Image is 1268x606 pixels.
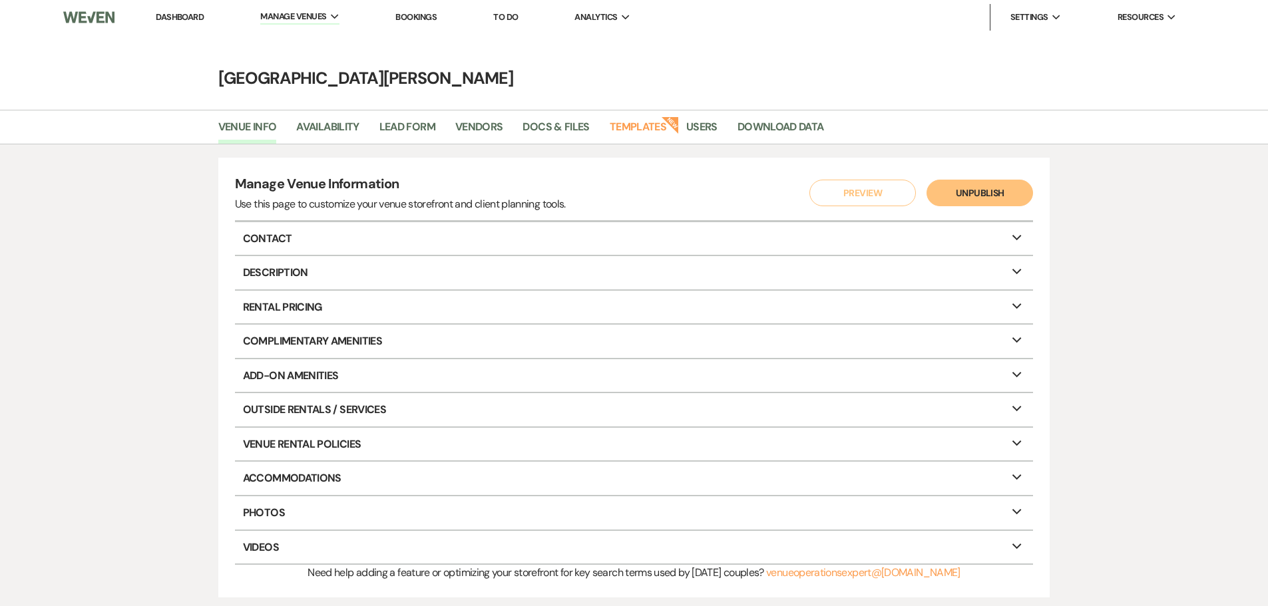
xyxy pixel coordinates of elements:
[686,118,718,144] a: Users
[235,496,1034,530] p: Photos
[235,359,1034,392] p: Add-On Amenities
[235,222,1034,255] p: Contact
[806,180,913,206] a: Preview
[235,325,1034,358] p: Complimentary Amenities
[235,291,1034,324] p: Rental Pricing
[610,118,666,144] a: Templates
[155,67,1114,90] h4: [GEOGRAPHIC_DATA][PERSON_NAME]
[235,256,1034,289] p: Description
[1010,11,1048,24] span: Settings
[235,531,1034,564] p: Videos
[455,118,503,144] a: Vendors
[661,115,680,134] strong: New
[218,118,277,144] a: Venue Info
[738,118,824,144] a: Download Data
[260,10,326,23] span: Manage Venues
[296,118,359,144] a: Availability
[235,462,1034,495] p: Accommodations
[156,11,204,23] a: Dashboard
[235,393,1034,426] p: Outside Rentals / Services
[235,174,566,196] h4: Manage Venue Information
[308,565,763,579] span: Need help adding a feature or optimizing your storefront for key search terms used by [DATE] coup...
[927,180,1033,206] button: Unpublish
[766,565,960,579] a: venueoperationsexpert@[DOMAIN_NAME]
[523,118,589,144] a: Docs & Files
[574,11,617,24] span: Analytics
[235,196,566,212] div: Use this page to customize your venue storefront and client planning tools.
[379,118,435,144] a: Lead Form
[1118,11,1163,24] span: Resources
[395,11,437,23] a: Bookings
[63,3,114,31] img: Weven Logo
[235,428,1034,461] p: Venue Rental Policies
[809,180,916,206] button: Preview
[493,11,518,23] a: To Do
